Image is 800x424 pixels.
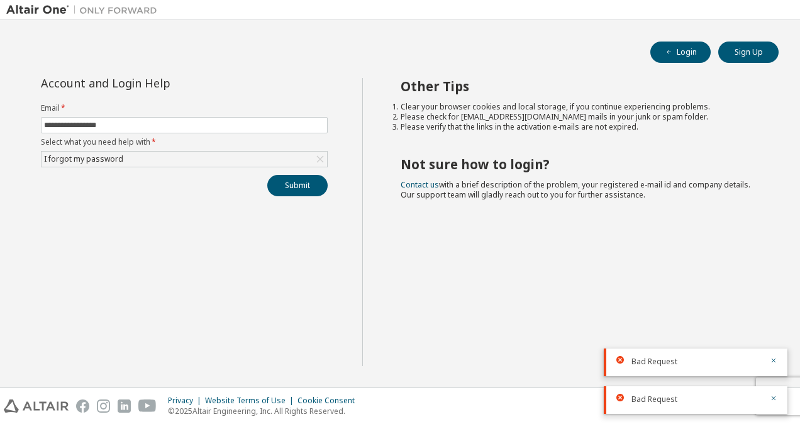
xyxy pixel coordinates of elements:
[401,179,750,200] span: with a brief description of the problem, your registered e-mail id and company details. Our suppo...
[6,4,164,16] img: Altair One
[138,399,157,413] img: youtube.svg
[401,78,757,94] h2: Other Tips
[401,102,757,112] li: Clear your browser cookies and local storage, if you continue experiencing problems.
[401,156,757,172] h2: Not sure how to login?
[41,78,270,88] div: Account and Login Help
[401,122,757,132] li: Please verify that the links in the activation e-mails are not expired.
[650,42,711,63] button: Login
[41,137,328,147] label: Select what you need help with
[41,103,328,113] label: Email
[401,112,757,122] li: Please check for [EMAIL_ADDRESS][DOMAIN_NAME] mails in your junk or spam folder.
[401,179,439,190] a: Contact us
[631,394,677,404] span: Bad Request
[267,175,328,196] button: Submit
[4,399,69,413] img: altair_logo.svg
[42,152,327,167] div: I forgot my password
[118,399,131,413] img: linkedin.svg
[168,396,205,406] div: Privacy
[97,399,110,413] img: instagram.svg
[42,152,125,166] div: I forgot my password
[297,396,362,406] div: Cookie Consent
[205,396,297,406] div: Website Terms of Use
[631,357,677,367] span: Bad Request
[168,406,362,416] p: © 2025 Altair Engineering, Inc. All Rights Reserved.
[76,399,89,413] img: facebook.svg
[718,42,779,63] button: Sign Up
